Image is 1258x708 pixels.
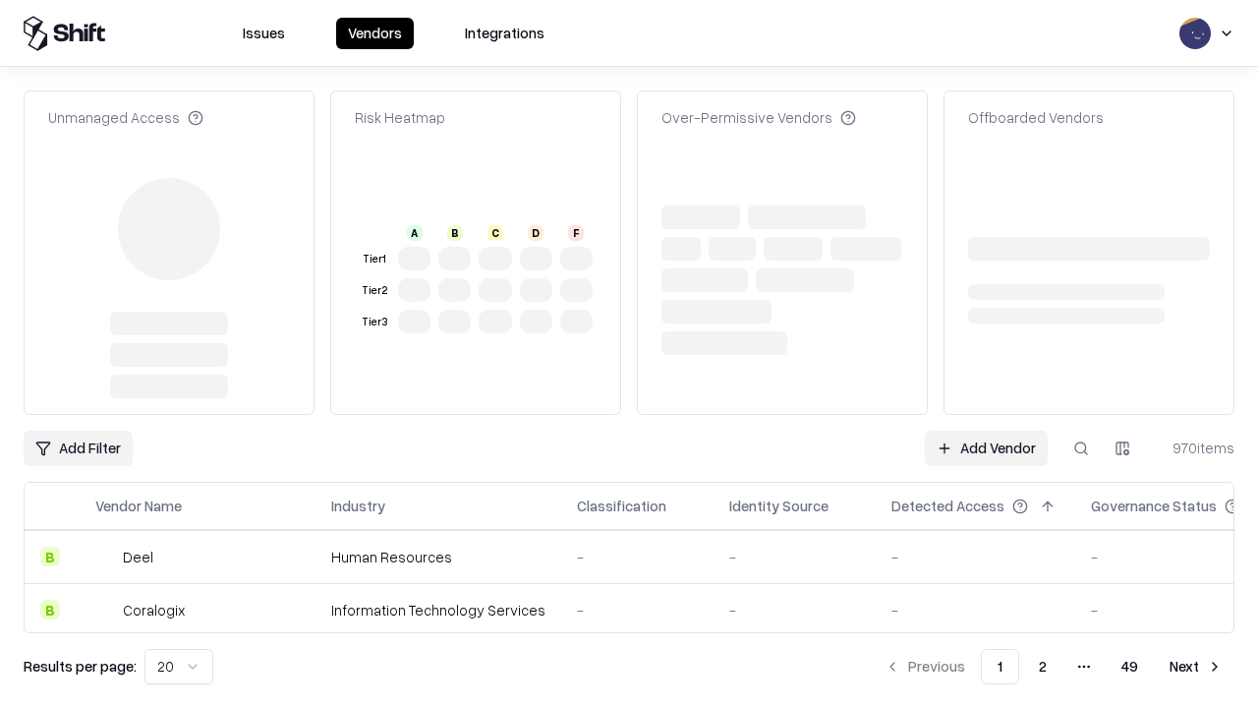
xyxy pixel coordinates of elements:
div: Identity Source [729,496,829,516]
div: Offboarded Vendors [968,107,1104,128]
div: B [40,547,60,566]
a: Add Vendor [925,431,1048,466]
div: Tier 3 [359,314,390,330]
button: 2 [1023,649,1062,684]
div: Vendor Name [95,496,182,516]
div: Unmanaged Access [48,107,203,128]
div: F [568,225,584,241]
div: Human Resources [331,547,545,567]
div: - [577,547,698,567]
div: - [891,547,1059,567]
div: Governance Status [1091,496,1217,516]
div: - [577,600,698,620]
div: Coralogix [123,600,185,620]
div: Tier 1 [359,251,390,267]
div: Industry [331,496,385,516]
div: D [528,225,543,241]
button: Vendors [336,18,414,49]
div: - [729,547,860,567]
img: Coralogix [95,600,115,619]
div: Risk Heatmap [355,107,445,128]
div: 970 items [1156,438,1234,458]
div: B [40,600,60,619]
button: Add Filter [24,431,133,466]
button: 49 [1106,649,1154,684]
div: Classification [577,496,666,516]
div: Tier 2 [359,282,390,299]
div: A [407,225,423,241]
button: 1 [981,649,1019,684]
div: - [891,600,1059,620]
button: Next [1158,649,1234,684]
p: Results per page: [24,656,137,677]
img: Deel [95,547,115,566]
div: B [447,225,463,241]
div: C [487,225,503,241]
div: Deel [123,547,153,567]
div: Over-Permissive Vendors [661,107,856,128]
div: Detected Access [891,496,1004,516]
div: - [729,600,860,620]
nav: pagination [873,649,1234,684]
button: Issues [231,18,297,49]
button: Integrations [453,18,556,49]
div: Information Technology Services [331,600,545,620]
